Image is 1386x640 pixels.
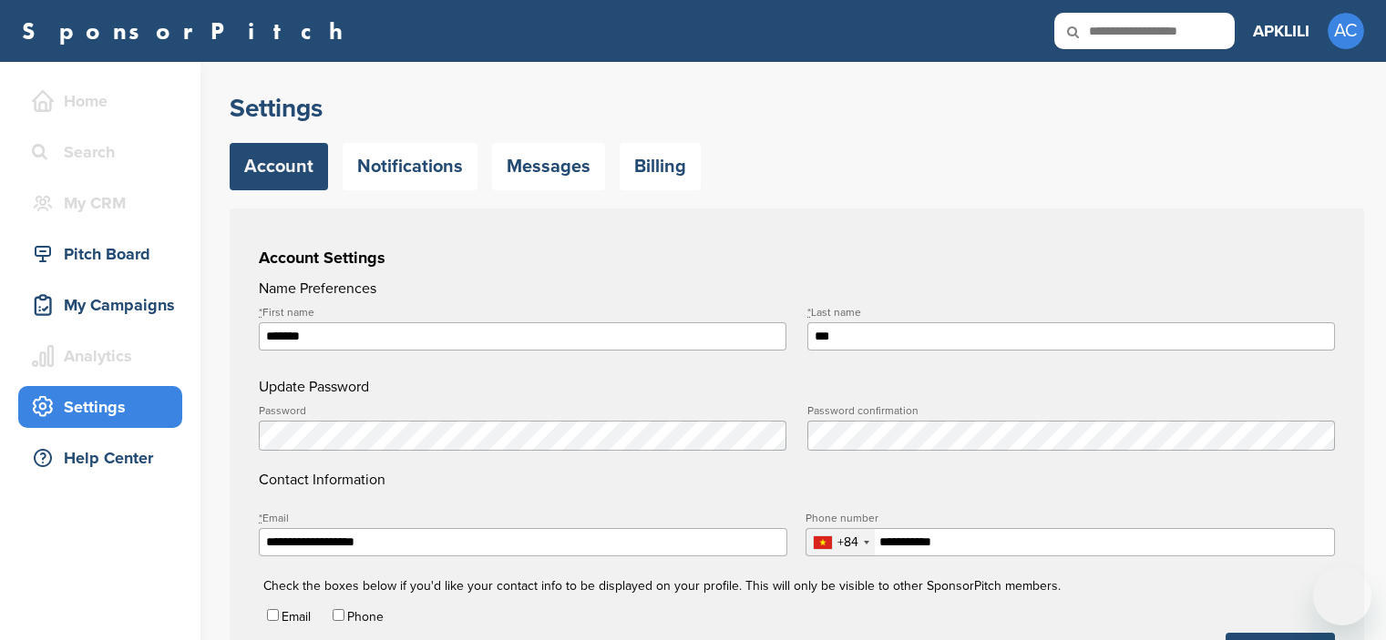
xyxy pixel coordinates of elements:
[18,131,182,173] a: Search
[1253,18,1309,44] h3: APKLILI
[1328,13,1364,49] span: AC
[18,335,182,377] a: Analytics
[492,143,605,190] a: Messages
[259,307,786,318] label: First name
[620,143,701,190] a: Billing
[259,405,786,416] label: Password
[18,284,182,326] a: My Campaigns
[347,609,384,625] label: Phone
[259,278,1335,300] h4: Name Preferences
[259,512,262,524] abbr: required
[259,306,262,319] abbr: required
[807,306,811,319] abbr: required
[27,187,182,219] div: My CRM
[806,513,1334,523] label: Phone number
[259,245,1335,270] h3: Account Settings
[343,143,477,190] a: Notifications
[27,289,182,321] div: My Campaigns
[18,437,182,479] a: Help Center
[282,609,311,625] label: Email
[259,405,1335,491] h4: Contact Information
[18,80,182,122] a: Home
[27,391,182,423] div: Settings
[807,307,1335,318] label: Last name
[230,143,328,190] a: Account
[18,386,182,428] a: Settings
[27,442,182,474] div: Help Center
[27,85,182,117] div: Home
[837,536,858,549] div: +84
[27,340,182,372] div: Analytics
[27,238,182,270] div: Pitch Board
[1253,11,1309,51] a: APKLILI
[18,233,182,275] a: Pitch Board
[18,182,182,224] a: My CRM
[259,513,787,523] label: Email
[259,376,1335,398] h4: Update Password
[27,136,182,168] div: Search
[806,529,875,555] div: Selected country
[1313,567,1371,625] iframe: Nút để khởi chạy cửa sổ nhắn tin
[807,405,1335,416] label: Password confirmation
[230,92,1364,125] h2: Settings
[22,19,354,43] a: SponsorPitch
